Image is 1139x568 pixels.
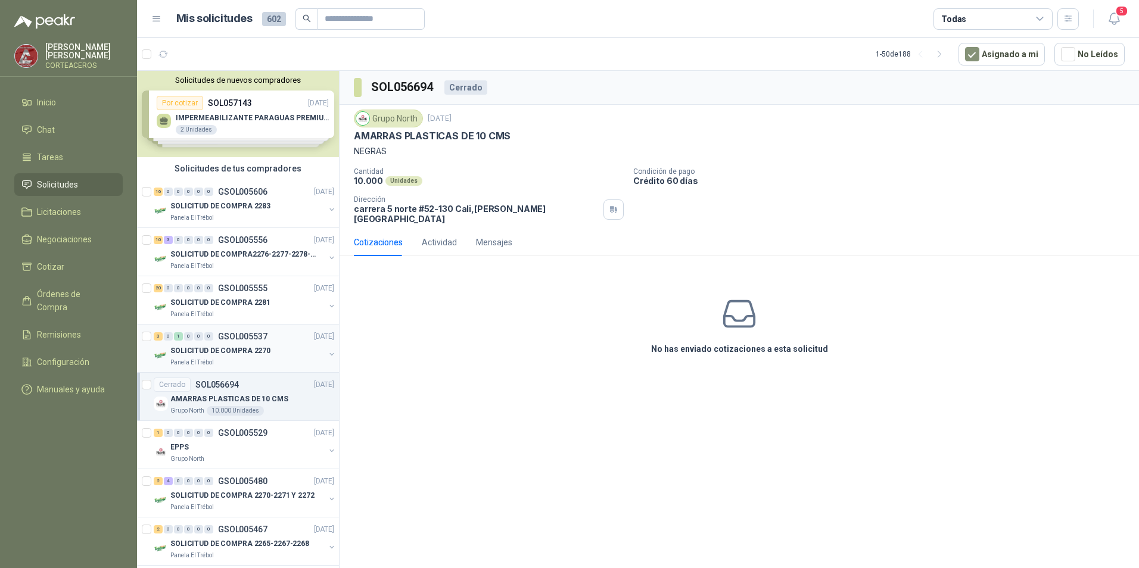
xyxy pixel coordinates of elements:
[314,331,334,342] p: [DATE]
[174,477,183,485] div: 0
[876,45,949,64] div: 1 - 50 de 188
[194,477,203,485] div: 0
[14,378,123,401] a: Manuales y ayuda
[37,151,63,164] span: Tareas
[354,236,403,249] div: Cotizaciones
[170,442,189,453] p: EPPS
[154,377,191,392] div: Cerrado
[476,236,512,249] div: Mensajes
[174,236,183,244] div: 0
[37,328,81,341] span: Remisiones
[164,525,173,533] div: 0
[371,78,435,96] h3: SOL056694
[204,284,213,292] div: 0
[354,167,624,176] p: Cantidad
[174,188,183,196] div: 0
[174,429,183,437] div: 0
[428,113,452,124] p: [DATE]
[170,345,270,357] p: SOLICITUD DE COMPRA 2270
[137,157,339,180] div: Solicitudes de tus compradores
[207,406,264,416] div: 10.000 Unidades
[314,524,334,535] p: [DATE]
[170,297,270,308] p: SOLICITUD DE COMPRA 2281
[37,260,64,273] span: Cotizar
[154,397,168,411] img: Company Logo
[184,477,193,485] div: 0
[1103,8,1125,30] button: 5
[154,329,337,367] a: 3 0 1 0 0 0 GSOL005537[DATE] Company LogoSOLICITUD DE COMPRA 2270Panela El Trébol
[170,503,214,512] p: Panela El Trébol
[194,429,203,437] div: 0
[14,146,123,168] a: Tareas
[354,204,599,224] p: carrera 5 norte #52-130 Cali , [PERSON_NAME][GEOGRAPHIC_DATA]
[37,383,105,396] span: Manuales y ayuda
[137,71,339,157] div: Solicitudes de nuevos compradoresPor cotizarSOL057143[DATE] IMPERMEABILIZANTE PARAGUAS PREMIUM2 U...
[142,76,334,85] button: Solicitudes de nuevos compradores
[194,188,203,196] div: 0
[174,525,183,533] div: 0
[314,283,334,294] p: [DATE]
[154,522,337,560] a: 2 0 0 0 0 0 GSOL005467[DATE] Company LogoSOLICITUD DE COMPRA 2265-2267-2268Panela El Trébol
[14,173,123,196] a: Solicitudes
[164,188,173,196] div: 0
[37,355,89,369] span: Configuración
[1054,43,1125,65] button: No Leídos
[170,201,270,212] p: SOLICITUD DE COMPRA 2283
[37,233,92,246] span: Negociaciones
[154,493,168,507] img: Company Logo
[170,538,309,550] p: SOLICITUD DE COMPRA 2265-2267-2268
[37,178,78,191] span: Solicitudes
[14,283,123,319] a: Órdenes de Compra
[218,284,267,292] p: GSOL005555
[218,332,267,341] p: GSOL005537
[174,332,183,341] div: 1
[15,45,38,67] img: Company Logo
[154,332,163,341] div: 3
[184,236,193,244] div: 0
[154,236,163,244] div: 10
[154,233,337,271] a: 10 3 0 0 0 0 GSOL005556[DATE] Company LogoSOLICITUD DE COMPRA2276-2277-2278-2284-2285-Panela El T...
[170,249,319,260] p: SOLICITUD DE COMPRA2276-2277-2278-2284-2285-
[194,284,203,292] div: 0
[14,118,123,141] a: Chat
[174,284,183,292] div: 0
[170,394,288,405] p: AMARRAS PLASTICAS DE 10 CMS
[354,176,383,186] p: 10.000
[170,551,214,560] p: Panela El Trébol
[303,14,311,23] span: search
[37,96,56,109] span: Inicio
[204,332,213,341] div: 0
[218,188,267,196] p: GSOL005606
[194,236,203,244] div: 0
[14,14,75,29] img: Logo peakr
[45,62,123,69] p: CORTEACEROS
[14,255,123,278] a: Cotizar
[184,284,193,292] div: 0
[356,112,369,125] img: Company Logo
[354,130,511,142] p: AMARRAS PLASTICAS DE 10 CMS
[14,351,123,373] a: Configuración
[154,188,163,196] div: 16
[170,261,214,271] p: Panela El Trébol
[218,477,267,485] p: GSOL005480
[941,13,966,26] div: Todas
[170,490,315,501] p: SOLICITUD DE COMPRA 2270-2271 Y 2272
[354,110,423,127] div: Grupo North
[37,288,111,314] span: Órdenes de Compra
[154,284,163,292] div: 20
[137,373,339,421] a: CerradoSOL056694[DATE] Company LogoAMARRAS PLASTICAS DE 10 CMSGrupo North10.000 Unidades
[154,429,163,437] div: 1
[422,236,457,249] div: Actividad
[1115,5,1128,17] span: 5
[204,236,213,244] div: 0
[218,429,267,437] p: GSOL005529
[354,145,1125,158] p: NEGRAS
[154,281,337,319] a: 20 0 0 0 0 0 GSOL005555[DATE] Company LogoSOLICITUD DE COMPRA 2281Panela El Trébol
[314,186,334,198] p: [DATE]
[164,477,173,485] div: 4
[14,323,123,346] a: Remisiones
[154,348,168,363] img: Company Logo
[164,284,173,292] div: 0
[651,342,828,355] h3: No has enviado cotizaciones a esta solicitud
[154,477,163,485] div: 2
